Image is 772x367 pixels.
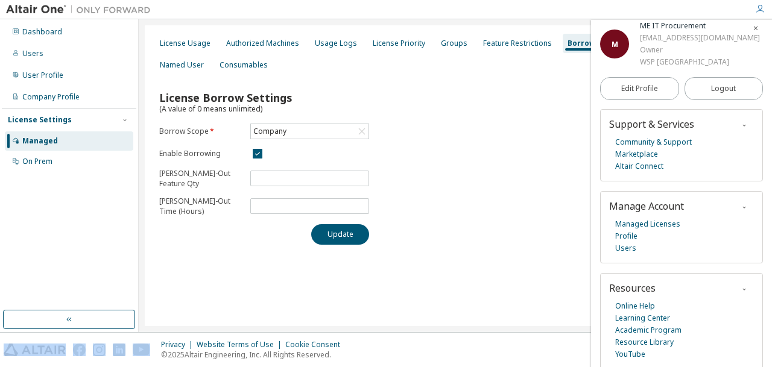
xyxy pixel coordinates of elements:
[441,39,467,48] div: Groups
[161,350,347,360] p: © 2025 Altair Engineering, Inc. All Rights Reserved.
[615,348,645,360] a: YouTube
[22,27,62,37] div: Dashboard
[640,32,760,44] div: [EMAIL_ADDRESS][DOMAIN_NAME]
[640,56,760,68] div: WSP [GEOGRAPHIC_DATA]
[615,336,674,348] a: Resource Library
[159,127,243,136] label: Borrow Scope
[159,104,262,114] span: (A value of 0 means unlimited)
[609,118,694,131] span: Support & Services
[615,230,638,242] a: Profile
[161,340,197,350] div: Privacy
[4,343,66,356] img: altair_logo.svg
[615,218,680,230] a: Managed Licenses
[252,125,288,138] div: Company
[568,39,630,48] div: Borrow Settings
[311,224,369,245] button: Update
[615,148,658,160] a: Marketplace
[285,340,347,350] div: Cookie Consent
[711,83,736,95] span: Logout
[612,39,618,49] span: M
[220,60,268,70] div: Consumables
[609,281,656,295] span: Resources
[22,136,58,146] div: Managed
[315,39,357,48] div: Usage Logs
[159,90,292,105] span: License Borrow Settings
[133,343,150,356] img: youtube.svg
[615,136,692,148] a: Community & Support
[373,39,425,48] div: License Priority
[73,343,86,356] img: facebook.svg
[113,343,125,356] img: linkedin.svg
[197,340,285,350] div: Website Terms of Use
[615,312,670,324] a: Learning Center
[600,77,679,100] a: Edit Profile
[615,242,636,254] a: Users
[615,324,682,336] a: Academic Program
[483,39,552,48] div: Feature Restrictions
[685,77,764,100] button: Logout
[22,71,63,80] div: User Profile
[159,168,243,189] p: [PERSON_NAME]-Out Feature Qty
[22,49,43,58] div: Users
[621,84,658,93] span: Edit Profile
[159,149,243,158] label: Enable Borrowing
[93,343,106,356] img: instagram.svg
[159,196,243,216] p: [PERSON_NAME]-Out Time (Hours)
[8,115,72,125] div: License Settings
[226,39,299,48] div: Authorized Machines
[22,157,52,166] div: On Prem
[22,92,80,102] div: Company Profile
[609,199,684,213] span: Manage Account
[615,300,655,312] a: Online Help
[160,60,204,70] div: Named User
[160,39,210,48] div: License Usage
[640,44,760,56] div: Owner
[251,124,369,139] div: Company
[6,4,157,16] img: Altair One
[615,160,663,172] a: Altair Connect
[640,20,760,32] div: ME IT Procurement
